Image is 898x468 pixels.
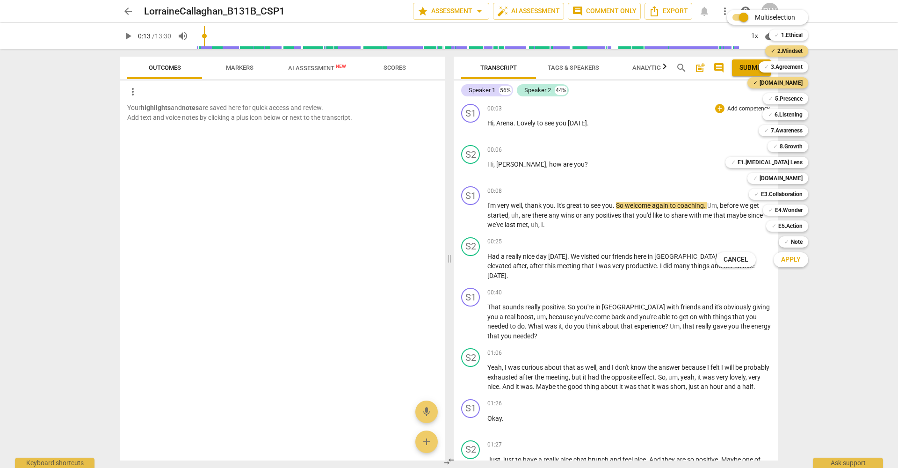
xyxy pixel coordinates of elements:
[724,255,748,264] span: Cancel
[778,220,803,232] b: E5.Action
[768,109,773,120] span: ✓
[774,251,808,268] button: Apply
[775,29,779,41] span: ✓
[754,189,759,200] span: ✓
[716,251,756,268] button: Cancel
[753,173,758,184] span: ✓
[738,157,803,168] b: E1.[MEDICAL_DATA] Lens
[772,220,776,232] span: ✓
[761,189,803,200] b: E3.Collaboration
[764,61,769,73] span: ✓
[777,45,803,57] b: 2.Mindset
[775,93,803,104] b: 5.Presence
[775,109,803,120] b: 6.Listening
[775,205,803,216] b: E4.Wonder
[768,93,773,104] span: ✓
[784,236,789,248] span: ✓
[781,255,801,264] span: Apply
[768,205,773,216] span: ✓
[755,13,795,22] span: Multiselection
[771,45,775,57] span: ✓
[760,173,803,184] b: [DOMAIN_NAME]
[791,236,803,248] b: Note
[771,61,803,73] b: 3.Agreement
[764,125,769,136] span: ✓
[753,77,758,88] span: ✓
[771,125,803,136] b: 7.Awareness
[773,141,778,152] span: ✓
[781,29,803,41] b: 1.Ethical
[780,141,803,152] b: 8.Growth
[760,77,803,88] b: [DOMAIN_NAME]
[731,157,736,168] span: ✓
